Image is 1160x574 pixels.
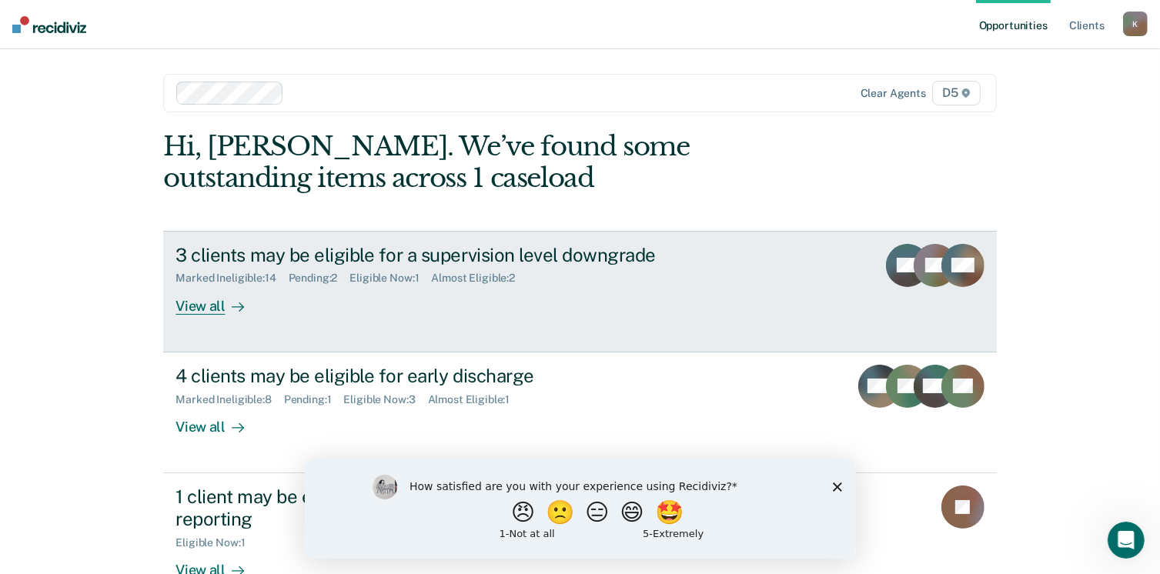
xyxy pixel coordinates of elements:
a: 3 clients may be eligible for a supervision level downgradeMarked Ineligible:14Pending:2Eligible ... [163,231,996,352]
button: K [1123,12,1148,36]
div: Almost Eligible : 2 [431,272,527,285]
img: Recidiviz [12,16,86,33]
div: Eligible Now : 3 [344,393,428,406]
div: Eligible Now : 1 [176,536,257,549]
div: 3 clients may be eligible for a supervision level downgrade [176,244,716,266]
div: Clear agents [861,87,926,100]
div: Marked Ineligible : 8 [176,393,283,406]
div: Marked Ineligible : 14 [176,272,288,285]
iframe: Intercom live chat [1108,522,1145,559]
div: Eligible Now : 1 [349,272,431,285]
div: Pending : 2 [289,272,350,285]
div: 1 client may be eligible for downgrade to a minimum telephone reporting [176,486,716,530]
div: Pending : 1 [284,393,344,406]
div: Almost Eligible : 1 [428,393,523,406]
div: Hi, [PERSON_NAME]. We’ve found some outstanding items across 1 caseload [163,131,830,194]
div: 4 clients may be eligible for early discharge [176,365,716,387]
span: D5 [932,81,981,105]
iframe: Survey by Kim from Recidiviz [305,459,856,559]
div: View all [176,405,262,436]
div: View all [176,285,262,315]
a: 4 clients may be eligible for early dischargeMarked Ineligible:8Pending:1Eligible Now:3Almost Eli... [163,352,996,473]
